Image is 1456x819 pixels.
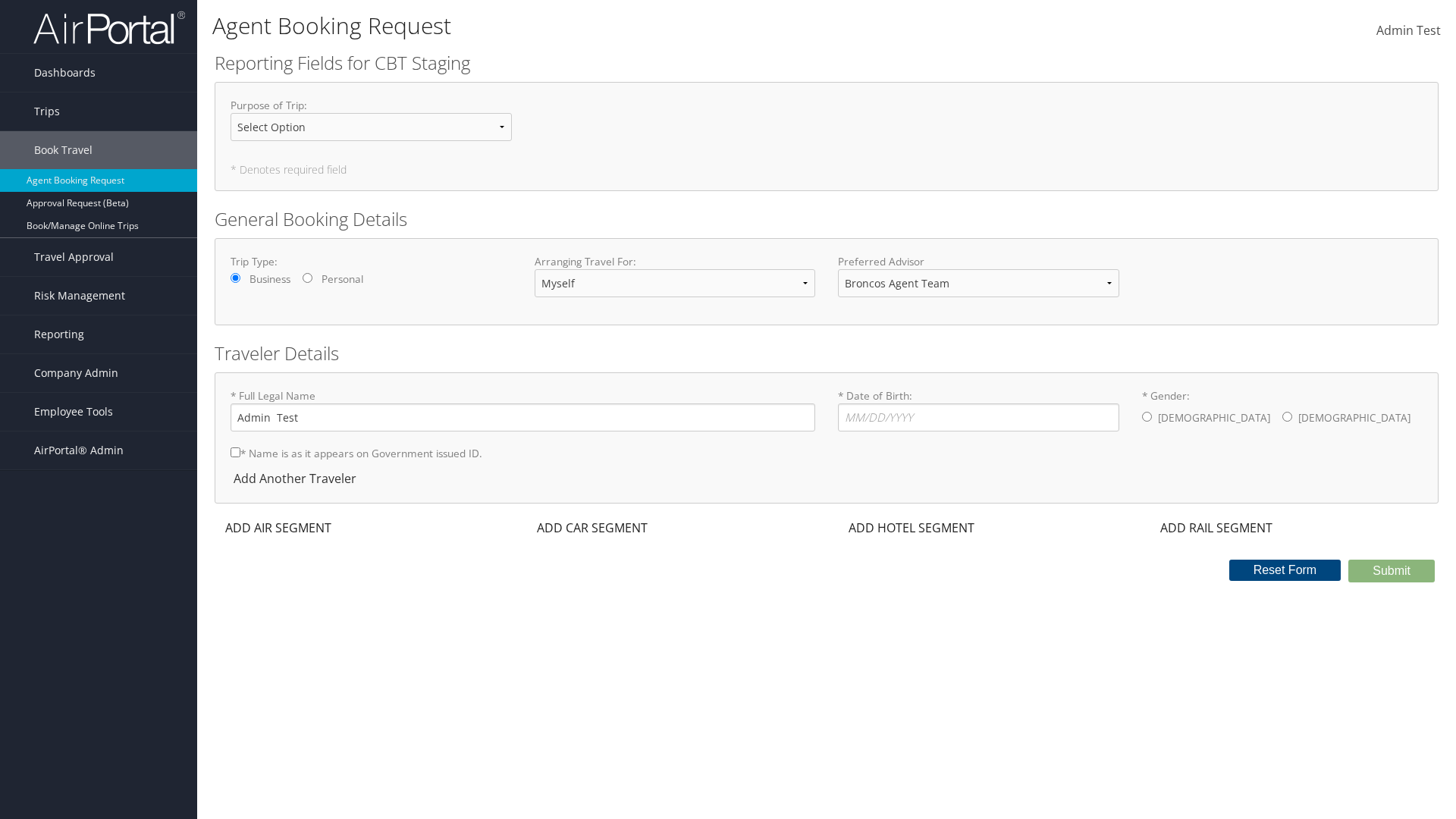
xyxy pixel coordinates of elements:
[1376,8,1441,55] a: Admin Test
[231,388,815,431] label: * Full Legal Name
[34,54,96,92] span: Dashboards
[215,50,1439,76] h2: Reporting Fields for CBT Staging
[322,271,363,287] label: Personal
[1150,519,1280,537] div: ADD RAIL SEGMENT
[231,447,240,457] input: * Name is as it appears on Government issued ID.
[1348,560,1435,582] button: Submit
[34,131,93,169] span: Book Travel
[535,254,816,269] label: Arranging Travel For:
[838,254,1119,269] label: Preferred Advisor
[526,519,655,537] div: ADD CAR SEGMENT
[215,340,1439,366] h2: Traveler Details
[838,388,1119,431] label: * Date of Birth:
[838,519,982,537] div: ADD HOTEL SEGMENT
[33,10,185,45] img: airportal-logo.png
[231,254,512,269] label: Trip Type:
[34,431,124,469] span: AirPortal® Admin
[34,93,60,130] span: Trips
[34,277,125,315] span: Risk Management
[215,206,1439,232] h2: General Booking Details
[1142,412,1152,422] input: * Gender:[DEMOGRAPHIC_DATA][DEMOGRAPHIC_DATA]
[215,519,339,537] div: ADD AIR SEGMENT
[1376,22,1441,39] span: Admin Test
[1298,403,1410,432] label: [DEMOGRAPHIC_DATA]
[231,165,1423,175] h5: * Denotes required field
[34,393,113,431] span: Employee Tools
[249,271,290,287] label: Business
[1142,388,1423,434] label: * Gender:
[1158,403,1270,432] label: [DEMOGRAPHIC_DATA]
[34,238,114,276] span: Travel Approval
[212,10,1031,42] h1: Agent Booking Request
[34,354,118,392] span: Company Admin
[231,403,815,431] input: * Full Legal Name
[231,113,512,141] select: Purpose of Trip:
[34,315,84,353] span: Reporting
[231,469,364,488] div: Add Another Traveler
[1282,412,1292,422] input: * Gender:[DEMOGRAPHIC_DATA][DEMOGRAPHIC_DATA]
[231,98,512,153] label: Purpose of Trip :
[1229,560,1341,581] button: Reset Form
[231,439,482,467] label: * Name is as it appears on Government issued ID.
[838,403,1119,431] input: * Date of Birth:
